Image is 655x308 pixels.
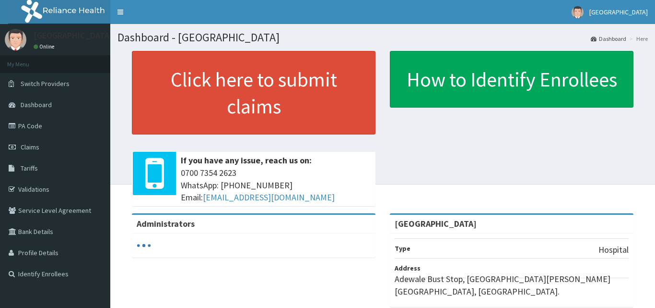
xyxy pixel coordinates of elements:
span: 0700 7354 2623 WhatsApp: [PHONE_NUMBER] Email: [181,167,371,204]
img: User Image [5,29,26,50]
strong: [GEOGRAPHIC_DATA] [395,218,477,229]
a: Dashboard [591,35,626,43]
li: Here [627,35,648,43]
a: Online [34,43,57,50]
span: Dashboard [21,100,52,109]
a: [EMAIL_ADDRESS][DOMAIN_NAME] [203,192,335,203]
p: Hospital [598,244,629,256]
span: [GEOGRAPHIC_DATA] [589,8,648,16]
span: Claims [21,143,39,151]
b: Address [395,264,421,272]
span: Tariffs [21,164,38,172]
b: If you have any issue, reach us on: [181,155,312,166]
span: Switch Providers [21,79,70,88]
h1: Dashboard - [GEOGRAPHIC_DATA] [117,31,648,44]
a: How to Identify Enrollees [390,51,633,108]
p: Adewale Bust Stop, [GEOGRAPHIC_DATA][PERSON_NAME][GEOGRAPHIC_DATA], [GEOGRAPHIC_DATA]. [395,273,629,297]
img: User Image [572,6,584,18]
svg: audio-loading [137,238,151,253]
p: [GEOGRAPHIC_DATA] [34,31,113,40]
a: Click here to submit claims [132,51,375,135]
b: Administrators [137,218,195,229]
b: Type [395,244,410,253]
